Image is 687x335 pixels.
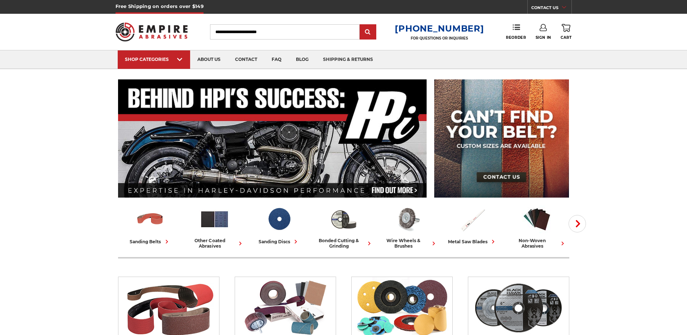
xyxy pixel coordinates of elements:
[264,204,294,234] img: Sanding Discs
[328,204,359,234] img: Bonded Cutting & Grinding
[228,50,264,69] a: contact
[393,204,423,234] img: Wire Wheels & Brushes
[314,238,373,249] div: bonded cutting & grinding
[125,57,183,62] div: SHOP CATEGORIES
[259,238,299,245] div: sanding discs
[531,4,571,14] a: CONTACT US
[185,238,244,249] div: other coated abrasives
[395,36,484,41] p: FOR QUESTIONS OR INQUIRIES
[506,35,526,40] span: Reorder
[561,24,571,40] a: Cart
[250,204,309,245] a: sanding discs
[443,204,502,245] a: metal saw blades
[379,238,437,249] div: wire wheels & brushes
[569,215,586,232] button: Next
[121,204,180,245] a: sanding belts
[448,238,497,245] div: metal saw blades
[185,204,244,249] a: other coated abrasives
[314,204,373,249] a: bonded cutting & grinding
[200,204,230,234] img: Other Coated Abrasives
[118,79,427,198] img: Banner for an interview featuring Horsepower Inc who makes Harley performance upgrades featured o...
[289,50,316,69] a: blog
[508,204,566,249] a: non-woven abrasives
[190,50,228,69] a: about us
[395,23,484,34] a: [PHONE_NUMBER]
[457,204,487,234] img: Metal Saw Blades
[506,24,526,40] a: Reorder
[522,204,552,234] img: Non-woven Abrasives
[130,238,171,245] div: sanding belts
[434,79,569,198] img: promo banner for custom belts.
[508,238,566,249] div: non-woven abrasives
[135,204,165,234] img: Sanding Belts
[116,18,188,46] img: Empire Abrasives
[361,25,375,40] input: Submit
[264,50,289,69] a: faq
[316,50,380,69] a: shipping & returns
[379,204,437,249] a: wire wheels & brushes
[536,35,551,40] span: Sign In
[561,35,571,40] span: Cart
